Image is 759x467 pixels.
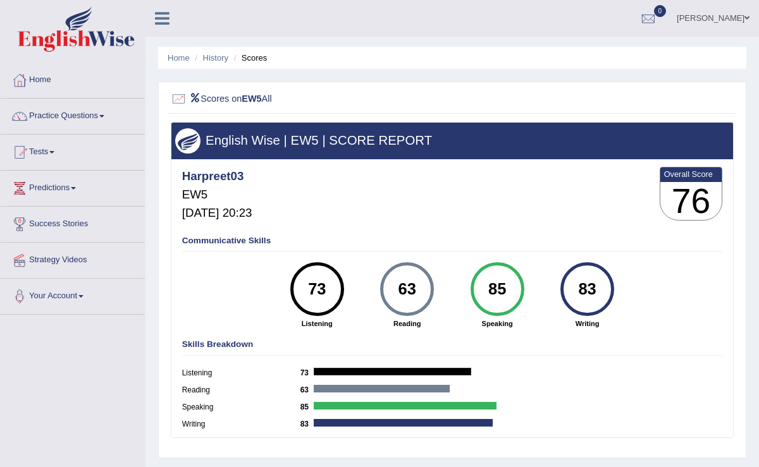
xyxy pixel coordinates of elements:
h5: EW5 [182,188,252,202]
h4: Harpreet03 [182,170,252,183]
img: wings.png [175,128,201,154]
b: 63 [300,385,314,394]
label: Writing [182,419,300,430]
b: 83 [300,420,314,428]
b: 73 [300,368,314,377]
li: Scores [231,52,268,64]
h4: Communicative Skills [182,236,723,246]
b: Overall Score [664,169,719,179]
label: Reading [182,385,300,396]
span: 0 [654,5,667,17]
a: Tests [1,135,145,166]
strong: Speaking [457,318,536,329]
div: 85 [478,267,517,312]
strong: Writing [548,318,627,329]
a: Practice Questions [1,99,145,130]
h3: English Wise | EW5 | SCORE REPORT [175,133,729,147]
label: Listening [182,368,300,379]
div: 73 [297,267,336,312]
a: History [203,53,228,63]
a: Your Account [1,279,145,310]
b: 85 [300,403,314,411]
h2: Scores on All [171,91,520,107]
a: Strategy Videos [1,243,145,274]
div: 83 [567,267,607,312]
a: Predictions [1,171,145,202]
h4: Skills Breakdown [182,340,723,349]
a: Home [1,63,145,94]
h3: 76 [660,182,722,221]
strong: Reading [367,318,447,329]
div: 63 [388,267,427,312]
h5: [DATE] 20:23 [182,207,252,220]
strong: Listening [278,318,357,329]
label: Speaking [182,402,300,413]
a: Home [168,53,190,63]
b: EW5 [242,93,261,103]
a: Success Stories [1,207,145,238]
